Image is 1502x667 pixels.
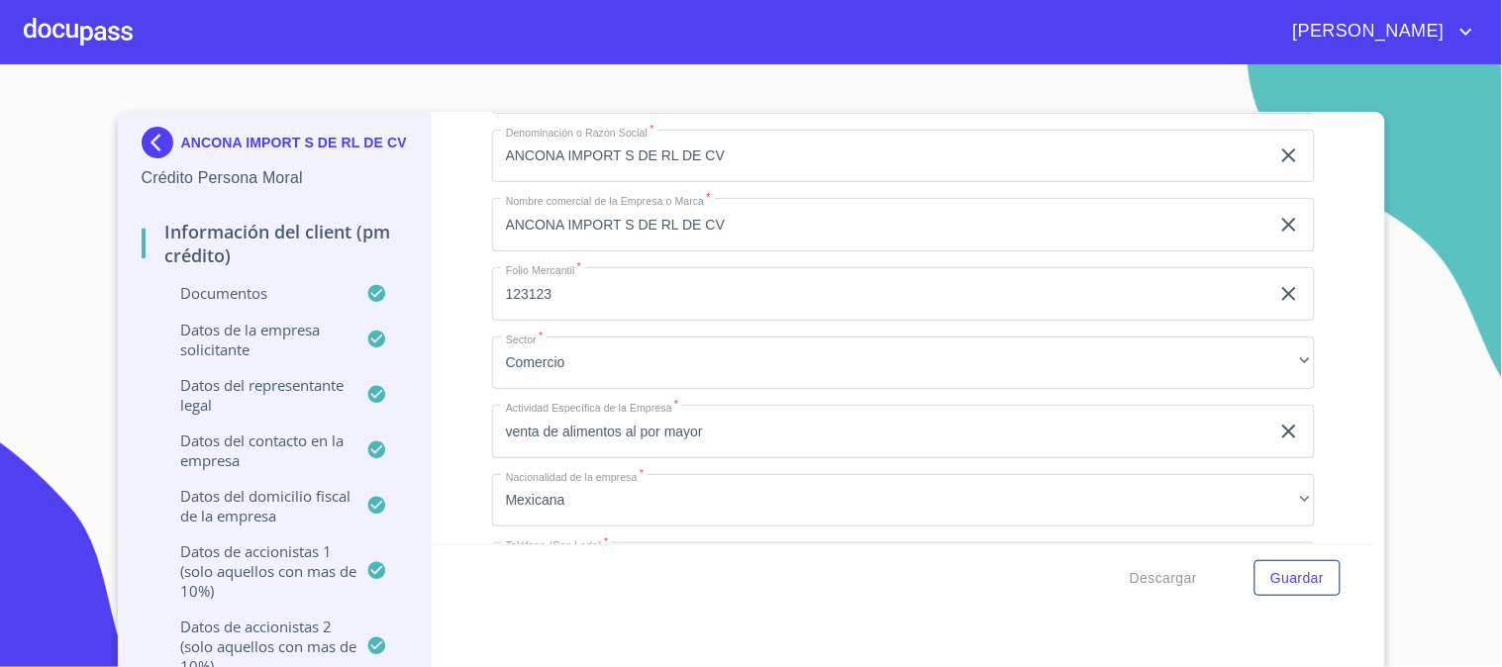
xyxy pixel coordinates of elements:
button: account of current user [1278,16,1478,48]
p: Datos de accionistas 1 (solo aquellos con mas de 10%) [142,541,367,601]
p: Crédito Persona Moral [142,166,408,190]
span: [PERSON_NAME] [1278,16,1454,48]
button: Guardar [1254,560,1340,597]
p: Información del Client (PM crédito) [142,220,408,267]
div: Comercio [492,336,1315,390]
button: clear input [1277,213,1301,237]
p: Datos de la empresa solicitante [142,320,367,359]
button: Descargar [1122,560,1205,597]
p: Documentos [142,283,367,303]
p: Datos del representante legal [142,375,367,415]
p: ANCONA IMPORT S DE RL DE CV [181,135,407,150]
div: Mexicana [492,474,1315,527]
button: clear input [1277,420,1301,443]
span: Descargar [1130,566,1197,591]
button: clear input [1277,282,1301,306]
p: Datos del contacto en la empresa [142,430,367,470]
img: Docupass spot blue [142,127,181,158]
div: ANCONA IMPORT S DE RL DE CV [142,127,408,166]
button: clear input [1277,143,1301,167]
span: Guardar [1270,566,1324,591]
p: Datos del domicilio fiscal de la empresa [142,486,367,525]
